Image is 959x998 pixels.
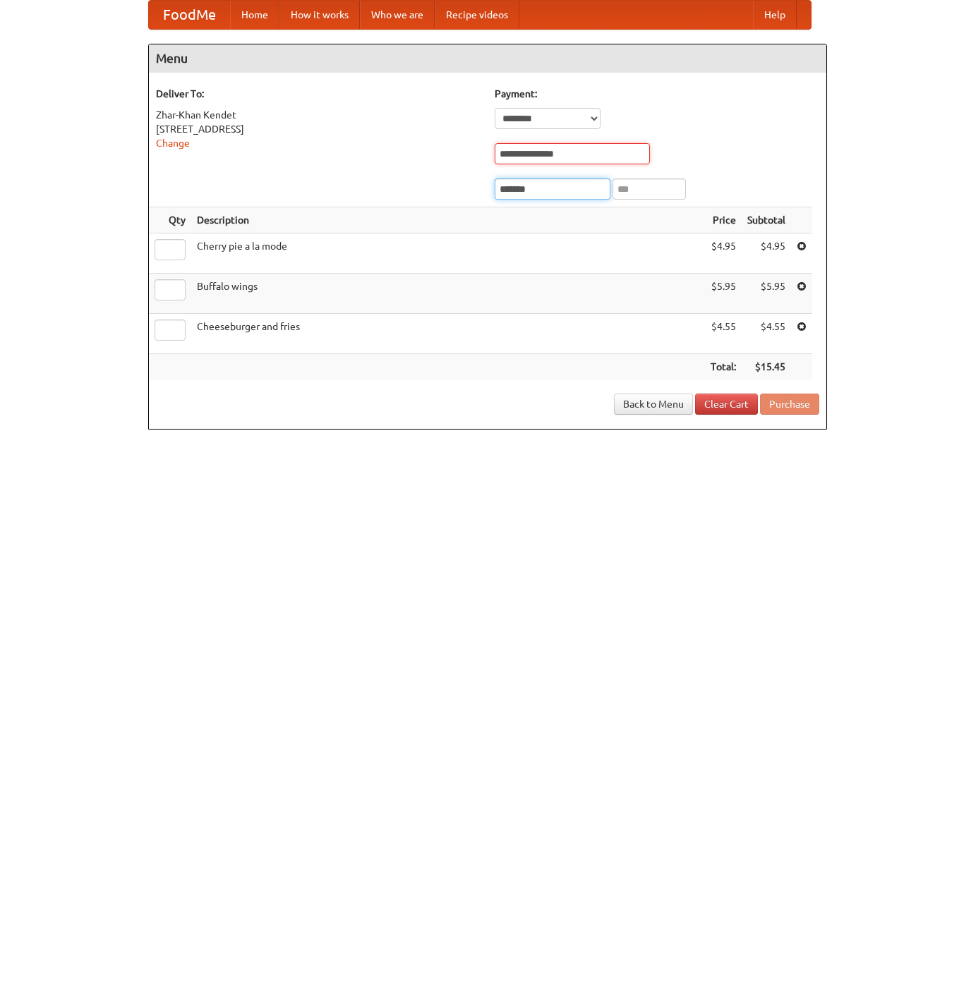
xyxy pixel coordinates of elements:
button: Purchase [760,394,819,415]
a: Clear Cart [695,394,758,415]
th: Subtotal [742,207,791,233]
td: Cherry pie a la mode [191,233,705,274]
td: $4.55 [705,314,742,354]
td: Buffalo wings [191,274,705,314]
a: Home [230,1,279,29]
a: FoodMe [149,1,230,29]
th: Qty [149,207,191,233]
a: How it works [279,1,360,29]
a: Who we are [360,1,435,29]
h5: Deliver To: [156,87,481,101]
div: [STREET_ADDRESS] [156,122,481,136]
th: Price [705,207,742,233]
td: $4.95 [742,233,791,274]
td: $4.55 [742,314,791,354]
td: $5.95 [705,274,742,314]
a: Back to Menu [614,394,693,415]
a: Change [156,138,190,149]
td: Cheeseburger and fries [191,314,705,354]
td: $5.95 [742,274,791,314]
th: $15.45 [742,354,791,380]
th: Total: [705,354,742,380]
th: Description [191,207,705,233]
a: Recipe videos [435,1,519,29]
h5: Payment: [495,87,819,101]
a: Help [753,1,797,29]
div: Zhar-Khan Kendet [156,108,481,122]
td: $4.95 [705,233,742,274]
h4: Menu [149,44,826,73]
